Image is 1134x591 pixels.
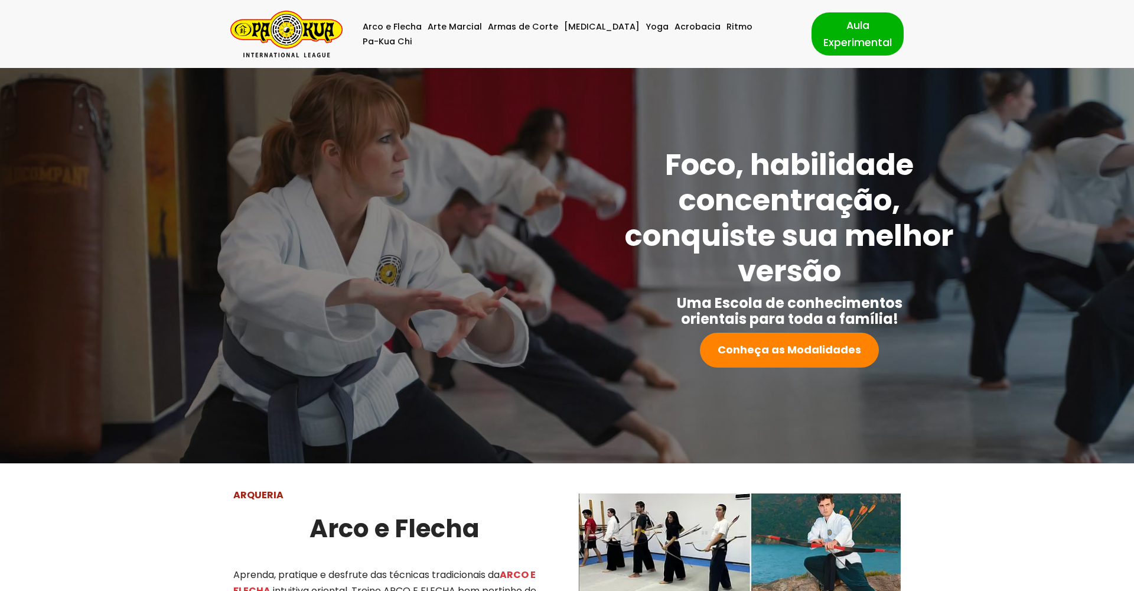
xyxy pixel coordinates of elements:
strong: Arco e Flecha [309,511,480,546]
a: [MEDICAL_DATA] [564,20,640,34]
a: Arco e Flecha [363,20,422,34]
strong: Conheça as Modalidades [718,342,861,357]
strong: Uma Escola de conhecimentos orientais para toda a família! [677,293,902,329]
a: Pa-Kua Brasil Uma Escola de conhecimentos orientais para toda a família. Foco, habilidade concent... [230,11,343,57]
strong: Foco, habilidade concentração, conquiste sua melhor versão [625,144,954,292]
a: Conheça as Modalidades [700,333,879,368]
a: Aula Experimental [812,12,904,55]
a: Acrobacia [674,20,721,34]
strong: ARQUERIA [233,488,283,502]
a: Pa-Kua Chi [363,34,412,49]
a: Yoga [646,20,669,34]
a: Armas de Corte [488,20,558,34]
a: Ritmo [726,20,752,34]
a: Arte Marcial [428,20,482,34]
div: Menu primário [360,20,794,49]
